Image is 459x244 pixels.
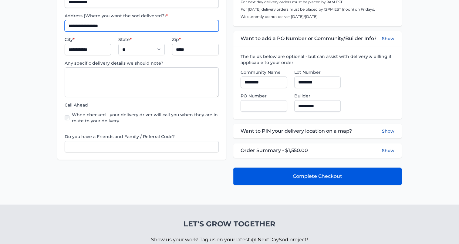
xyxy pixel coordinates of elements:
[241,93,287,99] label: PO Number
[118,36,165,42] label: State
[151,219,308,229] h4: Let's Grow Together
[233,168,402,185] button: Complete Checkout
[241,69,287,75] label: Community Name
[65,134,218,140] label: Do you have a Friends and Family / Referral Code?
[72,112,218,124] label: When checked - your delivery driver will call you when they are in route to your delivery.
[241,53,394,66] label: The fields below are optional - but can assist with delivery & billing if applicable to your order
[241,35,376,42] span: Want to add a PO Number or Community/Builder Info?
[294,69,341,75] label: Lot Number
[65,60,218,66] label: Any specific delivery details we should note?
[65,13,218,19] label: Address (Where you want the sod delivered?)
[241,147,308,154] span: Order Summary - $1,550.00
[382,127,394,135] button: Show
[294,93,341,99] label: Builder
[382,147,394,154] button: Show
[172,36,218,42] label: Zip
[241,127,352,135] span: Want to PIN your delivery location on a map?
[241,7,394,12] p: For [DATE] delivery orders must be placed by 12PM EST (noon) on Fridays.
[65,36,111,42] label: City
[65,102,218,108] label: Call Ahead
[382,35,394,42] button: Show
[241,14,394,19] p: We currently do not deliver [DATE]/[DATE]
[293,173,342,180] span: Complete Checkout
